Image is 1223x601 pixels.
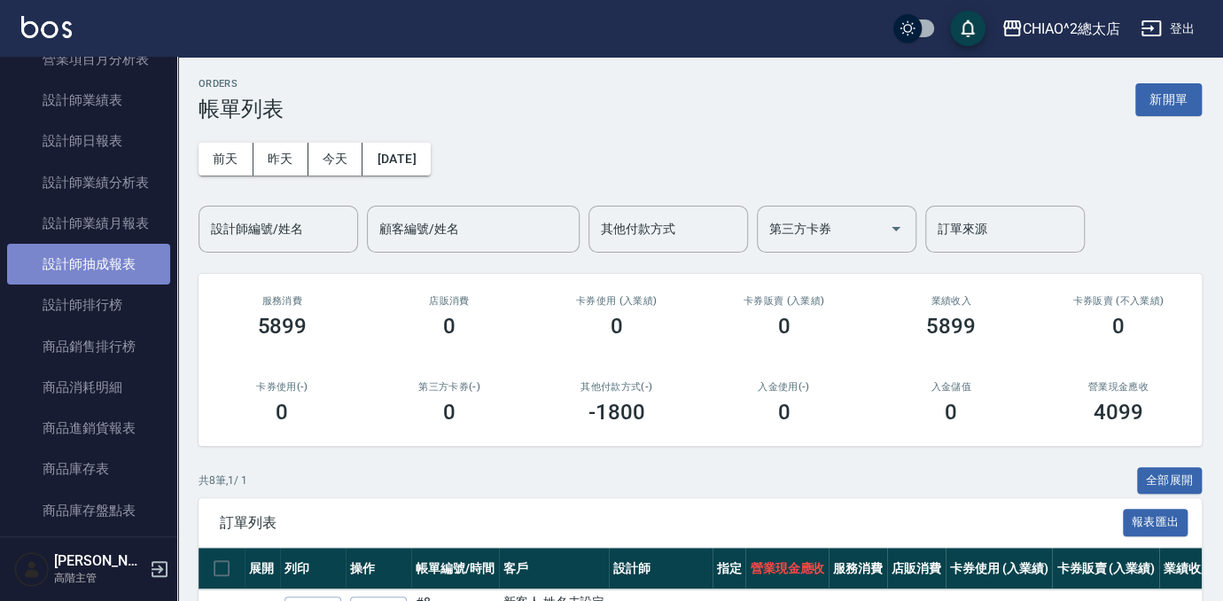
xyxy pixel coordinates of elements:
[1123,513,1188,530] a: 報表匯出
[54,570,144,586] p: 高階主管
[946,548,1053,589] th: 卡券使用 (入業績)
[777,400,790,425] h3: 0
[199,472,247,488] p: 共 8 筆, 1 / 1
[745,548,829,589] th: 營業現金應收
[945,400,957,425] h3: 0
[1159,548,1218,589] th: 業績收入
[889,381,1014,393] h2: 入金儲值
[1056,381,1180,393] h2: 營業現金應收
[721,295,846,307] h2: 卡券販賣 (入業績)
[7,449,170,489] a: 商品庫存表
[611,314,623,339] h3: 0
[829,548,887,589] th: 服務消費
[387,295,512,307] h2: 店販消費
[253,143,308,176] button: 昨天
[7,326,170,367] a: 商品銷售排行榜
[713,548,746,589] th: 指定
[387,381,512,393] h2: 第三方卡券(-)
[7,121,170,161] a: 設計師日報表
[411,548,499,589] th: 帳單編號/時間
[1052,548,1159,589] th: 卡券販賣 (入業績)
[199,97,284,121] h3: 帳單列表
[882,215,910,243] button: Open
[7,80,170,121] a: 設計師業績表
[21,16,72,38] img: Logo
[588,400,645,425] h3: -1800
[7,162,170,203] a: 設計師業績分析表
[443,400,456,425] h3: 0
[1135,90,1202,107] a: 新開單
[346,548,411,589] th: 操作
[926,314,976,339] h3: 5899
[257,314,307,339] h3: 5899
[220,295,345,307] h3: 服務消費
[199,143,253,176] button: 前天
[199,78,284,90] h2: ORDERS
[7,39,170,80] a: 營業項目月分析表
[7,203,170,244] a: 設計師業績月報表
[308,143,363,176] button: 今天
[1135,83,1202,116] button: 新開單
[777,314,790,339] h3: 0
[499,548,610,589] th: 客戶
[994,11,1127,47] button: CHIAO^2總太店
[1112,314,1125,339] h3: 0
[7,408,170,449] a: 商品進銷貨報表
[7,531,170,572] a: 會員卡銷售報表
[7,285,170,325] a: 設計師排行榜
[276,400,288,425] h3: 0
[1094,400,1143,425] h3: 4099
[609,548,712,589] th: 設計師
[1056,295,1180,307] h2: 卡券販賣 (不入業績)
[220,514,1123,532] span: 訂單列表
[280,548,346,589] th: 列印
[1023,18,1120,40] div: CHIAO^2總太店
[7,244,170,285] a: 設計師抽成報表
[721,381,846,393] h2: 入金使用(-)
[1123,509,1188,536] button: 報表匯出
[220,381,345,393] h2: 卡券使用(-)
[362,143,430,176] button: [DATE]
[443,314,456,339] h3: 0
[1137,467,1203,495] button: 全部展開
[245,548,280,589] th: 展開
[7,367,170,408] a: 商品消耗明細
[1133,12,1202,45] button: 登出
[7,490,170,531] a: 商品庫存盤點表
[554,381,679,393] h2: 其他付款方式(-)
[889,295,1014,307] h2: 業績收入
[14,551,50,587] img: Person
[554,295,679,307] h2: 卡券使用 (入業績)
[950,11,985,46] button: save
[54,552,144,570] h5: [PERSON_NAME]
[887,548,946,589] th: 店販消費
